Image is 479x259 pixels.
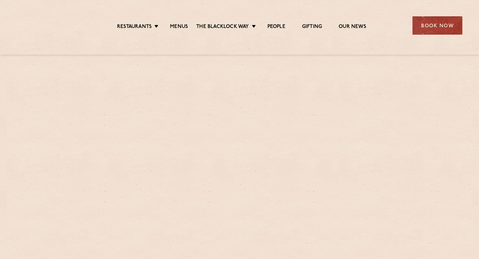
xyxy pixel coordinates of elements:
a: Gifting [302,24,322,31]
a: People [267,24,285,31]
a: Restaurants [117,24,152,31]
a: Our News [339,24,366,31]
img: svg%3E [17,6,74,45]
div: Book Now [412,16,462,35]
a: The Blacklock Way [196,24,249,31]
a: Menus [170,24,188,31]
